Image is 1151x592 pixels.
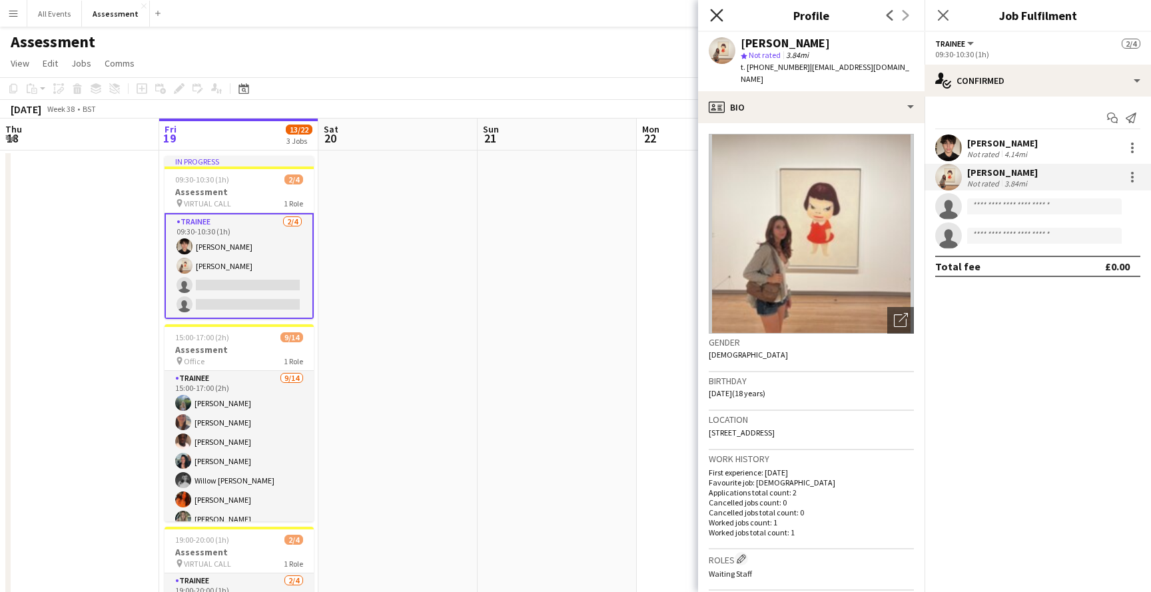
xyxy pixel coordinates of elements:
[709,569,752,579] span: Waiting Staff
[935,49,1140,59] div: 09:30-10:30 (1h)
[324,123,338,135] span: Sat
[709,414,914,426] h3: Location
[284,356,303,366] span: 1 Role
[165,324,314,521] app-job-card: 15:00-17:00 (2h)9/14Assessment Office1 RoleTrainee9/1415:00-17:00 (2h)[PERSON_NAME][PERSON_NAME][...
[741,62,909,84] span: | [EMAIL_ADDRESS][DOMAIN_NAME]
[709,350,788,360] span: [DEMOGRAPHIC_DATA]
[709,497,914,507] p: Cancelled jobs count: 0
[11,32,95,52] h1: Assessment
[709,487,914,497] p: Applications total count: 2
[967,137,1038,149] div: [PERSON_NAME]
[165,156,314,319] app-job-card: In progress09:30-10:30 (1h)2/4Assessment VIRTUAL CALL1 RoleTrainee2/409:30-10:30 (1h)[PERSON_NAME...
[11,103,41,116] div: [DATE]
[165,156,314,166] div: In progress
[99,55,140,72] a: Comms
[165,546,314,558] h3: Assessment
[1105,260,1130,273] div: £0.00
[642,123,659,135] span: Mon
[967,149,1002,159] div: Not rated
[105,57,135,69] span: Comms
[709,134,914,334] img: Crew avatar or photo
[165,213,314,319] app-card-role: Trainee2/409:30-10:30 (1h)[PERSON_NAME][PERSON_NAME]
[165,123,177,135] span: Fri
[322,131,338,146] span: 20
[709,453,914,465] h3: Work history
[280,332,303,342] span: 9/14
[11,57,29,69] span: View
[709,477,914,487] p: Favourite job: [DEMOGRAPHIC_DATA]
[284,174,303,184] span: 2/4
[925,65,1151,97] div: Confirmed
[184,356,204,366] span: Office
[709,428,775,438] span: [STREET_ADDRESS]
[709,552,914,566] h3: Roles
[175,174,229,184] span: 09:30-10:30 (1h)
[698,7,925,24] h3: Profile
[286,136,312,146] div: 3 Jobs
[27,1,82,27] button: All Events
[887,307,914,334] div: Open photos pop-in
[741,37,830,49] div: [PERSON_NAME]
[967,166,1038,178] div: [PERSON_NAME]
[483,123,499,135] span: Sun
[43,57,58,69] span: Edit
[698,91,925,123] div: Bio
[935,39,965,49] span: Trainee
[1122,39,1140,49] span: 2/4
[284,198,303,208] span: 1 Role
[165,344,314,356] h3: Assessment
[935,260,980,273] div: Total fee
[709,467,914,477] p: First experience: [DATE]
[286,125,312,135] span: 13/22
[82,1,150,27] button: Assessment
[709,336,914,348] h3: Gender
[3,131,22,146] span: 18
[175,535,229,545] span: 19:00-20:00 (1h)
[640,131,659,146] span: 22
[184,198,231,208] span: VIRTUAL CALL
[967,178,1002,188] div: Not rated
[709,507,914,517] p: Cancelled jobs total count: 0
[175,332,229,342] span: 15:00-17:00 (2h)
[741,62,810,72] span: t. [PHONE_NUMBER]
[5,55,35,72] a: View
[5,123,22,135] span: Thu
[925,7,1151,24] h3: Job Fulfilment
[749,50,781,60] span: Not rated
[935,39,976,49] button: Trainee
[284,559,303,569] span: 1 Role
[481,131,499,146] span: 21
[44,104,77,114] span: Week 38
[709,375,914,387] h3: Birthday
[1002,178,1030,188] div: 3.84mi
[709,527,914,537] p: Worked jobs total count: 1
[783,50,811,60] span: 3.84mi
[284,535,303,545] span: 2/4
[83,104,96,114] div: BST
[71,57,91,69] span: Jobs
[37,55,63,72] a: Edit
[66,55,97,72] a: Jobs
[709,517,914,527] p: Worked jobs count: 1
[184,559,231,569] span: VIRTUAL CALL
[165,186,314,198] h3: Assessment
[709,388,765,398] span: [DATE] (18 years)
[163,131,177,146] span: 19
[1002,149,1030,159] div: 4.14mi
